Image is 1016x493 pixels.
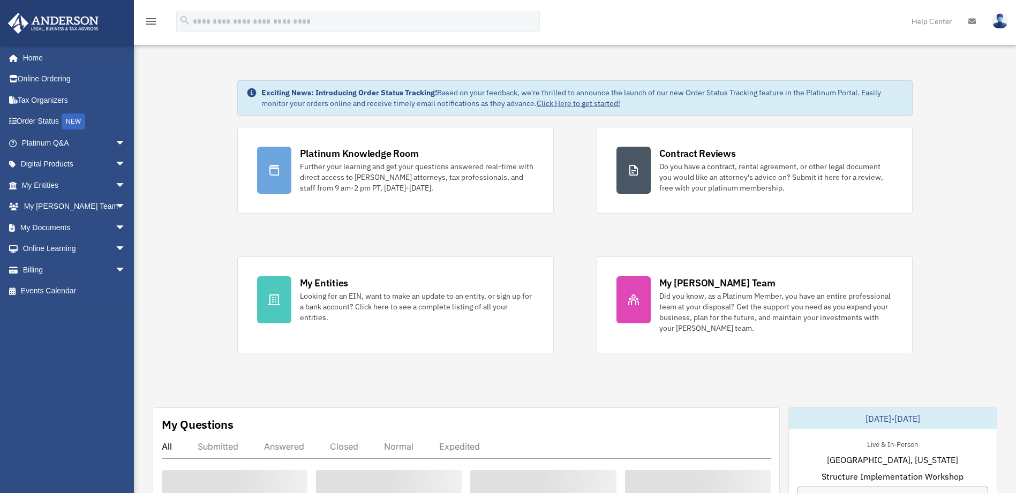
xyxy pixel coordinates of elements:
[992,13,1008,29] img: User Pic
[115,238,137,260] span: arrow_drop_down
[115,259,137,281] span: arrow_drop_down
[237,256,554,353] a: My Entities Looking for an EIN, want to make an update to an entity, or sign up for a bank accoun...
[198,441,238,452] div: Submitted
[659,147,736,160] div: Contract Reviews
[7,47,137,69] a: Home
[7,89,142,111] a: Tax Organizers
[300,276,348,290] div: My Entities
[597,256,913,353] a: My [PERSON_NAME] Team Did you know, as a Platinum Member, you have an entire professional team at...
[7,238,142,260] a: Online Learningarrow_drop_down
[261,88,437,97] strong: Exciting News: Introducing Order Status Tracking!
[115,175,137,196] span: arrow_drop_down
[789,408,997,429] div: [DATE]-[DATE]
[145,15,157,28] i: menu
[115,217,137,239] span: arrow_drop_down
[7,111,142,133] a: Order StatusNEW
[659,161,893,193] div: Do you have a contract, rental agreement, or other legal document you would like an attorney's ad...
[115,132,137,154] span: arrow_drop_down
[264,441,304,452] div: Answered
[237,127,554,214] a: Platinum Knowledge Room Further your learning and get your questions answered real-time with dire...
[115,196,137,218] span: arrow_drop_down
[7,259,142,280] a: Billingarrow_drop_down
[300,161,534,193] div: Further your learning and get your questions answered real-time with direct access to [PERSON_NAM...
[300,147,419,160] div: Platinum Knowledge Room
[145,19,157,28] a: menu
[659,291,893,333] div: Did you know, as a Platinum Member, you have an entire professional team at your disposal? Get th...
[7,132,142,154] a: Platinum Q&Aarrow_drop_down
[384,441,413,452] div: Normal
[439,441,480,452] div: Expedited
[597,127,913,214] a: Contract Reviews Do you have a contract, rental agreement, or other legal document you would like...
[822,470,964,483] span: Structure Implementation Workshop
[537,98,620,108] a: Click Here to get started!
[659,276,776,290] div: My [PERSON_NAME] Team
[7,175,142,196] a: My Entitiesarrow_drop_down
[7,69,142,90] a: Online Ordering
[261,87,904,109] div: Based on your feedback, we're thrilled to announce the launch of our new Order Status Tracking fe...
[179,14,191,26] i: search
[827,453,958,466] span: [GEOGRAPHIC_DATA], [US_STATE]
[7,217,142,238] a: My Documentsarrow_drop_down
[300,291,534,323] div: Looking for an EIN, want to make an update to an entity, or sign up for a bank account? Click her...
[859,438,927,449] div: Live & In-Person
[7,196,142,217] a: My [PERSON_NAME] Teamarrow_drop_down
[7,154,142,175] a: Digital Productsarrow_drop_down
[162,416,234,433] div: My Questions
[7,280,142,302] a: Events Calendar
[62,113,85,130] div: NEW
[5,13,102,34] img: Anderson Advisors Platinum Portal
[162,441,172,452] div: All
[330,441,358,452] div: Closed
[115,154,137,176] span: arrow_drop_down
